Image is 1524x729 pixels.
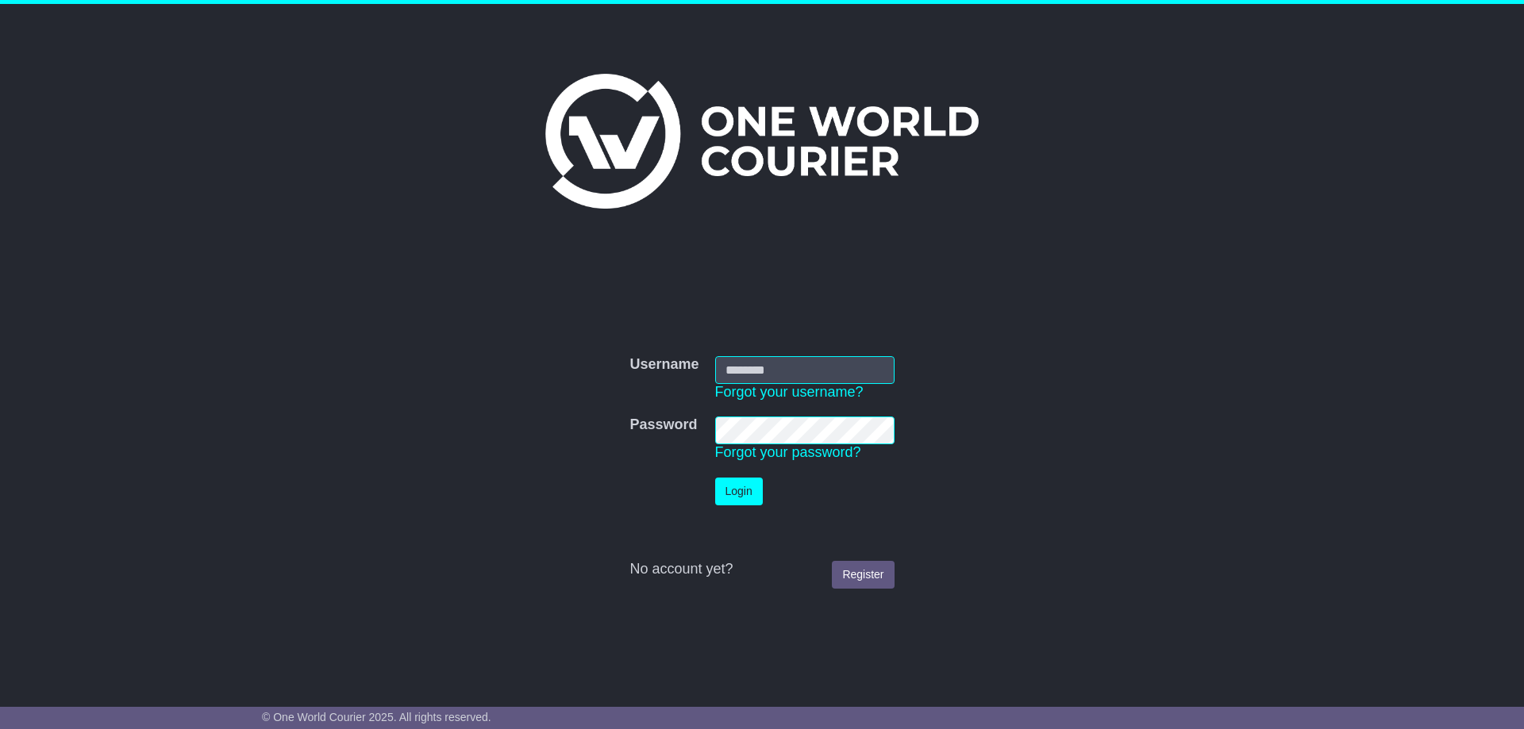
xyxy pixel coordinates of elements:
a: Forgot your username? [715,384,864,400]
div: No account yet? [629,561,894,578]
label: Password [629,416,697,434]
img: One World [545,74,979,209]
label: Username [629,356,698,374]
a: Register [832,561,894,589]
span: © One World Courier 2025. All rights reserved. [262,711,491,723]
a: Forgot your password? [715,444,861,460]
button: Login [715,478,763,505]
